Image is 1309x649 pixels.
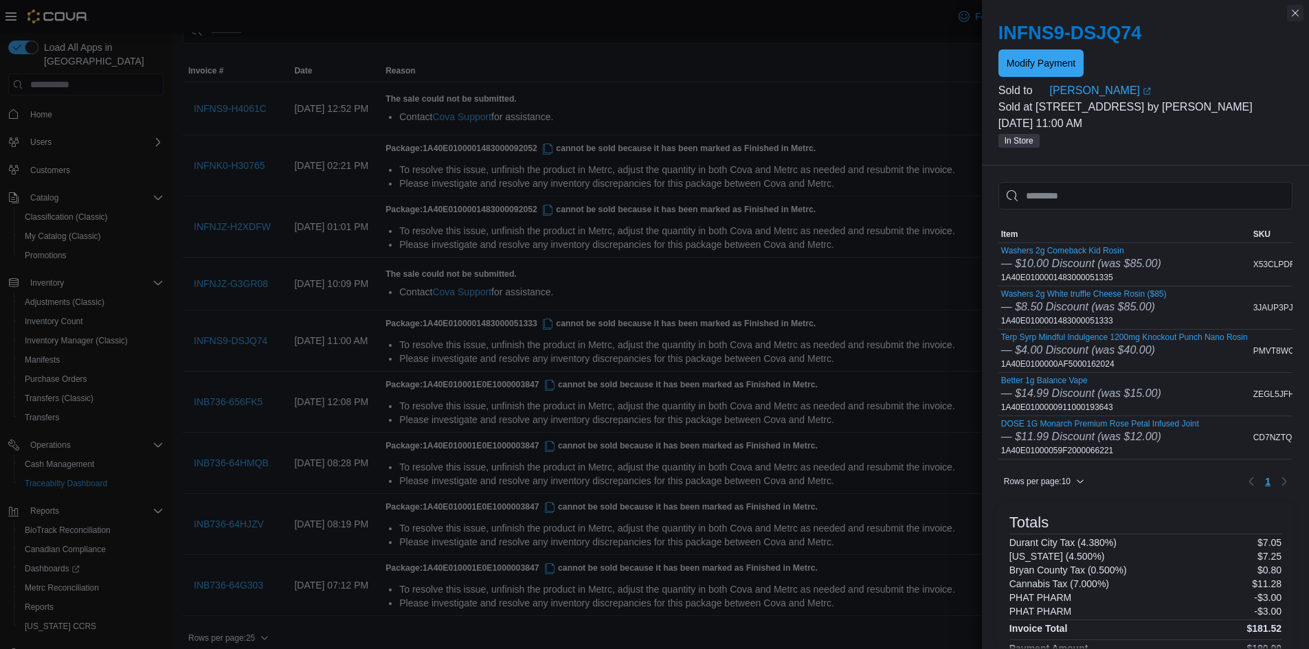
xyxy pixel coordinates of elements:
div: 1A40E0100000911000193643 [1001,376,1161,413]
span: CD7NZTQM [1253,432,1299,443]
span: Item [1001,229,1018,240]
span: X53CLPDR [1253,259,1296,270]
nav: Pagination for table: MemoryTable from EuiInMemoryTable [1243,470,1293,492]
h2: INFNS9-DSJQ74 [998,22,1293,44]
button: Better 1g Balance Vape [1001,376,1161,385]
p: $11.28 [1252,578,1282,589]
h6: Bryan County Tax (0.500%) [1009,565,1127,576]
span: Modify Payment [1007,56,1075,70]
input: This is a search bar. As you type, the results lower in the page will automatically filter. [998,182,1293,209]
span: PMVT8WCZ [1253,345,1299,356]
div: — $14.99 Discount (was $15.00) [1001,385,1161,402]
span: In Store [1005,135,1033,147]
div: 1A40E0100000AF5000162024 [1001,332,1248,369]
span: Rows per page : 10 [1004,476,1071,487]
h6: [US_STATE] (4.500%) [1009,551,1105,562]
button: Terp Syrp Mindful Indulgence 1200mg Knockout Punch Nano Rosin [1001,332,1248,342]
span: ZEGL5JFH [1253,389,1295,400]
button: Previous page [1243,473,1260,490]
p: $7.25 [1257,551,1282,562]
h3: Totals [1009,514,1049,531]
h6: Durant City Tax (4.380%) [1009,537,1117,548]
p: -$3.00 [1254,592,1282,603]
button: Modify Payment [998,49,1084,77]
button: Washers 2g Comeback Kid Rosin [1001,246,1161,255]
div: 1A40E01000059F2000066221 [1001,419,1199,456]
div: Sold to [998,82,1047,99]
button: DOSE 1G Monarch Premium Rose Petal Infused Joint [1001,419,1199,429]
button: Item [998,226,1251,242]
h4: $181.52 [1246,623,1282,634]
span: 3JAUP3PJ [1253,302,1293,313]
button: Close this dialog [1287,5,1304,21]
p: $7.05 [1257,537,1282,548]
button: Page 1 of 1 [1260,470,1276,492]
p: Sold at [STREET_ADDRESS] by [PERSON_NAME] [998,99,1293,115]
h6: Cannabis Tax (7.000%) [1009,578,1109,589]
div: — $10.00 Discount (was $85.00) [1001,255,1161,272]
a: [PERSON_NAME]External link [1049,82,1293,99]
span: In Store [998,134,1040,148]
h6: PHAT PHARM [1009,592,1072,603]
p: -$3.00 [1254,606,1282,617]
button: SKU [1251,226,1302,242]
div: — $8.50 Discount (was $85.00) [1001,299,1167,315]
svg: External link [1143,87,1151,95]
p: $0.80 [1257,565,1282,576]
p: [DATE] 11:00 AM [998,115,1293,132]
div: — $4.00 Discount (was $40.00) [1001,342,1248,358]
ul: Pagination for table: MemoryTable from EuiInMemoryTable [1260,470,1276,492]
div: — $11.99 Discount (was $12.00) [1001,429,1199,445]
span: SKU [1253,229,1271,240]
button: Rows per page:10 [998,473,1090,490]
button: Next page [1276,473,1293,490]
span: 1 [1265,475,1271,488]
h4: Invoice Total [1009,623,1068,634]
div: 1A40E0100001483000051333 [1001,289,1167,326]
button: Washers 2g White truffle Cheese Rosin ($85) [1001,289,1167,299]
h6: PHAT PHARM [1009,606,1072,617]
div: 1A40E0100001483000051335 [1001,246,1161,283]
